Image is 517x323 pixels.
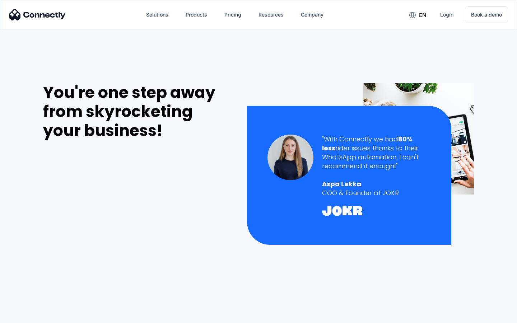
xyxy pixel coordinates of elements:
[440,10,453,20] div: Login
[419,10,426,20] div: en
[180,6,213,23] div: Products
[322,135,413,153] strong: 80% less
[434,6,459,23] a: Login
[186,10,207,20] div: Products
[9,9,66,20] img: Connectly Logo
[43,149,151,313] iframe: Form 0
[253,6,289,23] div: Resources
[43,83,232,140] div: You're one step away from skyrocketing your business!
[146,10,168,20] div: Solutions
[219,6,247,23] a: Pricing
[404,9,432,20] div: en
[224,10,241,20] div: Pricing
[322,179,361,188] strong: Aspa Lekka
[301,10,323,20] div: Company
[295,6,329,23] div: Company
[258,10,284,20] div: Resources
[7,310,43,320] aside: Language selected: English
[14,310,43,320] ul: Language list
[322,188,431,197] div: COO & Founder at JOKR
[465,6,508,23] a: Book a demo
[140,6,174,23] div: Solutions
[322,135,431,171] div: "With Connectly we had rider issues thanks to their WhatsApp automation. I can't recommend it eno...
